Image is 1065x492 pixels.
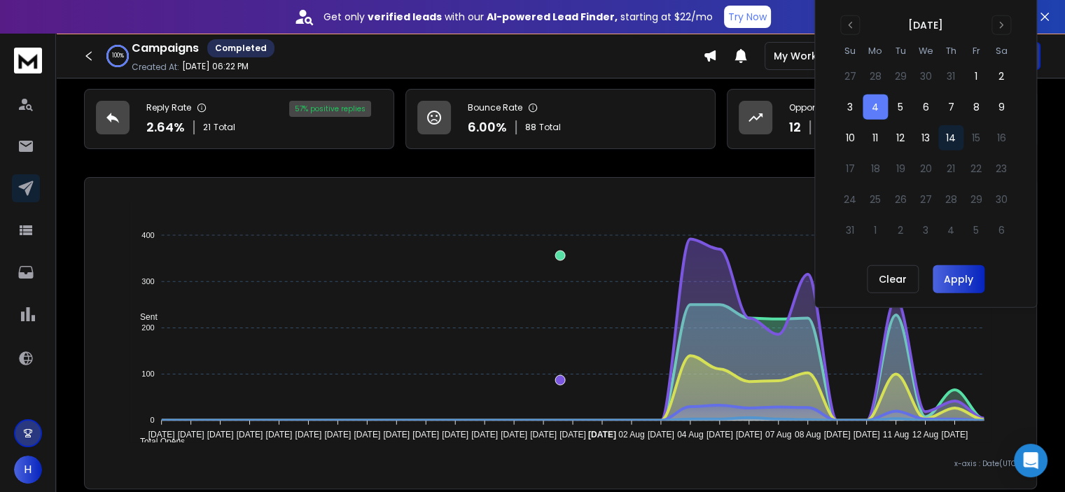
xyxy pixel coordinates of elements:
[151,416,155,424] tspan: 0
[323,10,713,24] p: Get only with our starting at $22/mo
[559,430,586,440] tspan: [DATE]
[824,430,851,440] tspan: [DATE]
[913,94,938,120] button: 6
[728,10,767,24] p: Try Now
[867,265,919,293] button: Clear
[207,39,274,57] div: Completed
[774,49,855,63] p: My Workspace
[472,430,499,440] tspan: [DATE]
[295,430,322,440] tspan: [DATE]
[588,430,616,440] tspan: [DATE]
[863,125,888,150] button: 11
[182,61,249,72] p: [DATE] 06:22 PM
[912,430,938,440] tspan: 12 Aug
[413,430,440,440] tspan: [DATE]
[14,48,42,73] img: logo
[933,265,984,293] button: Apply
[142,370,155,378] tspan: 100
[443,430,469,440] tspan: [DATE]
[837,64,863,89] button: 27
[863,43,888,58] th: Monday
[368,10,442,24] strong: verified leads
[84,89,394,149] a: Reply Rate2.64%21Total57% positive replies
[837,43,863,58] th: Sunday
[883,430,909,440] tspan: 11 Aug
[14,456,42,484] button: H
[178,430,204,440] tspan: [DATE]
[908,18,943,32] div: [DATE]
[214,122,235,133] span: Total
[888,94,913,120] button: 5
[736,430,763,440] tspan: [DATE]
[765,430,791,440] tspan: 07 Aug
[468,102,522,113] p: Bounce Rate
[530,430,557,440] tspan: [DATE]
[130,437,185,447] span: Total Opens
[888,43,913,58] th: Tuesday
[525,122,536,133] span: 88
[727,89,1037,149] a: Opportunities12$1200
[938,64,963,89] button: 31
[325,430,351,440] tspan: [DATE]
[724,6,771,28] button: Try Now
[837,94,863,120] button: 3
[112,52,124,60] p: 100 %
[789,118,801,137] p: 12
[146,118,185,137] p: 2.64 %
[130,312,158,322] span: Sent
[207,430,234,440] tspan: [DATE]
[963,43,989,58] th: Friday
[142,231,155,239] tspan: 400
[677,430,703,440] tspan: 04 Aug
[148,430,175,440] tspan: [DATE]
[840,15,860,35] button: Go to previous month
[142,277,155,286] tspan: 300
[863,94,888,120] button: 4
[142,323,155,332] tspan: 200
[989,64,1014,89] button: 2
[96,458,1025,469] p: x-axis : Date(UTC)
[863,64,888,89] button: 28
[146,102,191,113] p: Reply Rate
[203,122,211,133] span: 21
[942,430,968,440] tspan: [DATE]
[384,430,410,440] tspan: [DATE]
[888,64,913,89] button: 29
[289,101,371,117] div: 57 % positive replies
[913,64,938,89] button: 30
[963,64,989,89] button: 1
[938,43,963,58] th: Thursday
[1014,444,1047,477] div: Open Intercom Messenger
[706,430,733,440] tspan: [DATE]
[938,94,963,120] button: 7
[795,430,821,440] tspan: 08 Aug
[132,62,179,73] p: Created At:
[989,94,1014,120] button: 9
[888,125,913,150] button: 12
[132,40,199,57] h1: Campaigns
[837,125,863,150] button: 10
[938,125,963,150] button: 14
[913,125,938,150] button: 13
[237,430,263,440] tspan: [DATE]
[789,102,846,113] p: Opportunities
[619,430,645,440] tspan: 02 Aug
[989,43,1014,58] th: Saturday
[539,122,561,133] span: Total
[487,10,618,24] strong: AI-powered Lead Finder,
[468,118,507,137] p: 6.00 %
[501,430,528,440] tspan: [DATE]
[963,94,989,120] button: 8
[991,15,1011,35] button: Go to next month
[266,430,293,440] tspan: [DATE]
[854,430,880,440] tspan: [DATE]
[648,430,674,440] tspan: [DATE]
[354,430,381,440] tspan: [DATE]
[405,89,716,149] a: Bounce Rate6.00%88Total
[913,43,938,58] th: Wednesday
